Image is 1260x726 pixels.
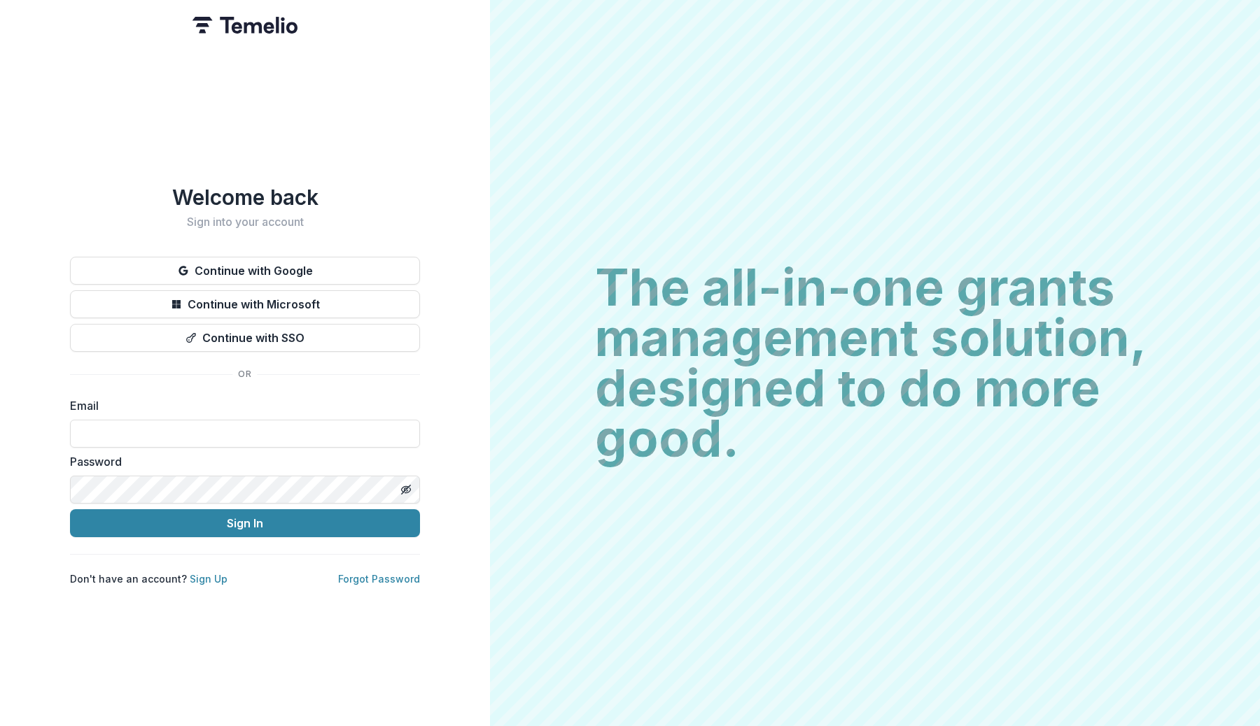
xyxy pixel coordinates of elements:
[395,478,417,501] button: Toggle password visibility
[70,215,420,229] h2: Sign into your account
[70,509,420,537] button: Sign In
[70,397,412,414] label: Email
[70,290,420,318] button: Continue with Microsoft
[70,324,420,352] button: Continue with SSO
[70,257,420,285] button: Continue with Google
[192,17,297,34] img: Temelio
[70,453,412,470] label: Password
[70,185,420,210] h1: Welcome back
[70,571,227,586] p: Don't have an account?
[338,573,420,585] a: Forgot Password
[190,573,227,585] a: Sign Up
